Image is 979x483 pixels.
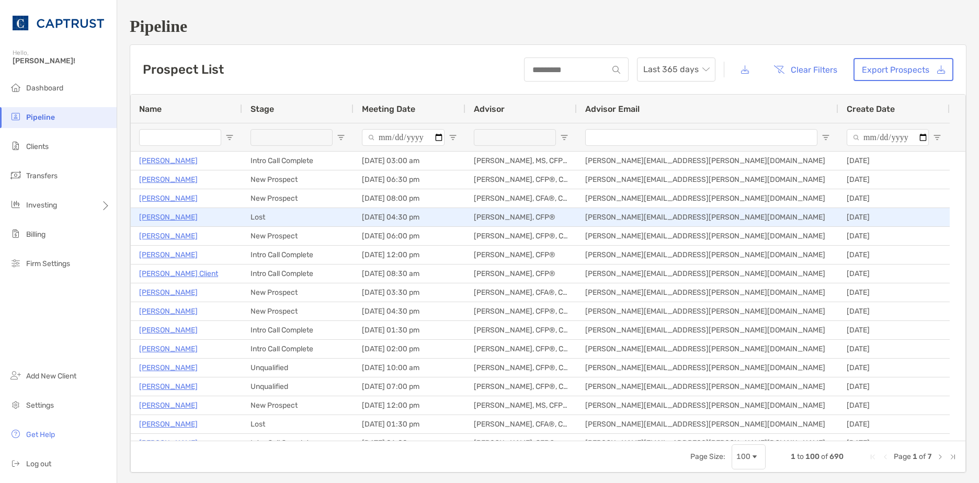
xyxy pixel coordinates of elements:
[139,342,198,355] a: [PERSON_NAME]
[242,227,354,245] div: New Prospect
[26,230,45,239] span: Billing
[847,129,929,146] input: Create Date Filter Input
[465,283,577,302] div: [PERSON_NAME], CFA®, CFP®
[577,396,838,415] div: [PERSON_NAME][EMAIL_ADDRESS][PERSON_NAME][DOMAIN_NAME]
[465,227,577,245] div: [PERSON_NAME], CFP®, CFA
[354,283,465,302] div: [DATE] 03:30 pm
[465,170,577,189] div: [PERSON_NAME], CFP®, CDFA®
[736,452,750,461] div: 100
[26,113,55,122] span: Pipeline
[465,396,577,415] div: [PERSON_NAME], MS, CFP®
[838,152,950,170] div: [DATE]
[838,321,950,339] div: [DATE]
[465,359,577,377] div: [PERSON_NAME], CFP®, CHFC®
[577,283,838,302] div: [PERSON_NAME][EMAIL_ADDRESS][PERSON_NAME][DOMAIN_NAME]
[26,201,57,210] span: Investing
[139,324,198,337] a: [PERSON_NAME]
[26,84,63,93] span: Dashboard
[354,396,465,415] div: [DATE] 12:00 pm
[821,452,828,461] span: of
[577,340,838,358] div: [PERSON_NAME][EMAIL_ADDRESS][PERSON_NAME][DOMAIN_NAME]
[838,396,950,415] div: [DATE]
[919,452,926,461] span: of
[927,452,932,461] span: 7
[242,321,354,339] div: Intro Call Complete
[560,133,568,142] button: Open Filter Menu
[9,398,22,411] img: settings icon
[139,229,198,243] p: [PERSON_NAME]
[577,434,838,452] div: [PERSON_NAME][EMAIL_ADDRESS][PERSON_NAME][DOMAIN_NAME]
[9,257,22,269] img: firm-settings icon
[577,264,838,283] div: [PERSON_NAME][EMAIL_ADDRESS][PERSON_NAME][DOMAIN_NAME]
[242,189,354,208] div: New Prospect
[577,246,838,264] div: [PERSON_NAME][EMAIL_ADDRESS][PERSON_NAME][DOMAIN_NAME]
[829,452,844,461] span: 690
[577,170,838,189] div: [PERSON_NAME][EMAIL_ADDRESS][PERSON_NAME][DOMAIN_NAME]
[139,286,198,299] a: [PERSON_NAME]
[139,173,198,186] a: [PERSON_NAME]
[474,104,505,114] span: Advisor
[465,246,577,264] div: [PERSON_NAME], CFP®
[805,452,819,461] span: 100
[913,452,917,461] span: 1
[139,211,198,224] a: [PERSON_NAME]
[894,452,911,461] span: Page
[585,104,640,114] span: Advisor Email
[354,415,465,433] div: [DATE] 01:30 pm
[13,4,104,42] img: CAPTRUST Logo
[242,264,354,283] div: Intro Call Complete
[251,104,274,114] span: Stage
[13,56,110,65] span: [PERSON_NAME]!
[130,17,966,36] h1: Pipeline
[139,380,198,393] p: [PERSON_NAME]
[139,248,198,261] p: [PERSON_NAME]
[612,66,620,74] img: input icon
[242,359,354,377] div: Unqualified
[465,152,577,170] div: [PERSON_NAME], MS, CFP®
[362,129,445,146] input: Meeting Date Filter Input
[585,129,817,146] input: Advisor Email Filter Input
[465,264,577,283] div: [PERSON_NAME], CFP®
[949,453,957,461] div: Last Page
[577,359,838,377] div: [PERSON_NAME][EMAIL_ADDRESS][PERSON_NAME][DOMAIN_NAME]
[225,133,234,142] button: Open Filter Menu
[242,208,354,226] div: Lost
[838,208,950,226] div: [DATE]
[838,377,950,396] div: [DATE]
[577,208,838,226] div: [PERSON_NAME][EMAIL_ADDRESS][PERSON_NAME][DOMAIN_NAME]
[9,428,22,440] img: get-help icon
[139,154,198,167] a: [PERSON_NAME]
[354,321,465,339] div: [DATE] 01:30 pm
[643,58,709,81] span: Last 365 days
[354,340,465,358] div: [DATE] 02:00 pm
[9,110,22,123] img: pipeline icon
[139,305,198,318] a: [PERSON_NAME]
[881,453,890,461] div: Previous Page
[26,372,76,381] span: Add New Client
[242,340,354,358] div: Intro Call Complete
[139,104,162,114] span: Name
[139,418,198,431] a: [PERSON_NAME]
[791,452,795,461] span: 1
[9,227,22,240] img: billing icon
[26,259,70,268] span: Firm Settings
[139,267,218,280] a: [PERSON_NAME] Client
[465,340,577,358] div: [PERSON_NAME], CFP®, CFA
[26,459,51,468] span: Log out
[354,302,465,320] div: [DATE] 04:30 pm
[143,62,224,77] h3: Prospect List
[838,246,950,264] div: [DATE]
[354,264,465,283] div: [DATE] 08:30 am
[838,283,950,302] div: [DATE]
[26,142,49,151] span: Clients
[577,302,838,320] div: [PERSON_NAME][EMAIL_ADDRESS][PERSON_NAME][DOMAIN_NAME]
[465,189,577,208] div: [PERSON_NAME], CFA®, CFP®
[354,434,465,452] div: [DATE] 01:00 am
